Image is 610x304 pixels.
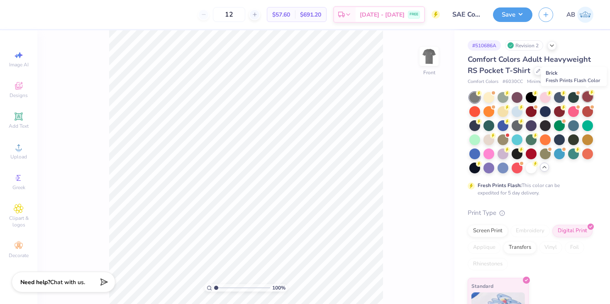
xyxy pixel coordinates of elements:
[446,6,487,23] input: Untitled Design
[527,78,569,85] span: Minimum Order: 24 +
[9,123,29,129] span: Add Text
[4,215,33,228] span: Clipart & logos
[577,7,593,23] img: Amelie Bullen
[468,225,508,237] div: Screen Print
[541,67,607,86] div: Brick
[468,40,501,51] div: # 510686A
[510,225,550,237] div: Embroidery
[503,241,537,254] div: Transfers
[505,40,543,51] div: Revision 2
[493,7,532,22] button: Save
[566,7,593,23] a: AB
[300,10,321,19] span: $691.20
[503,78,523,85] span: # 6030CC
[9,252,29,259] span: Decorate
[471,282,493,290] span: Standard
[468,78,498,85] span: Comfort Colors
[50,278,85,286] span: Chat with us.
[566,10,575,19] span: AB
[552,225,593,237] div: Digital Print
[213,7,245,22] input: – –
[9,61,29,68] span: Image AI
[546,77,600,84] span: Fresh Prints Flash Color
[360,10,405,19] span: [DATE] - [DATE]
[468,54,591,75] span: Comfort Colors Adult Heavyweight RS Pocket T-Shirt
[421,48,437,65] img: Front
[410,12,418,17] span: FREE
[20,278,50,286] strong: Need help?
[272,284,285,292] span: 100 %
[12,184,25,191] span: Greek
[10,153,27,160] span: Upload
[478,182,522,189] strong: Fresh Prints Flash:
[468,241,501,254] div: Applique
[10,92,28,99] span: Designs
[468,258,508,270] div: Rhinestones
[478,182,580,197] div: This color can be expedited for 5 day delivery.
[468,208,593,218] div: Print Type
[539,241,562,254] div: Vinyl
[423,69,435,76] div: Front
[272,10,290,19] span: $57.60
[565,241,584,254] div: Foil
